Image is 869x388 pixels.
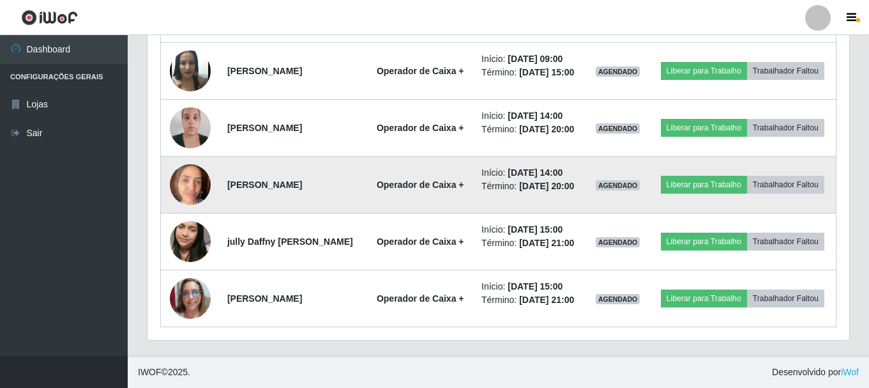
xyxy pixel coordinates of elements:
[747,233,824,251] button: Trabalhador Faltou
[508,224,563,235] time: [DATE] 15:00
[481,223,579,237] li: Início:
[508,167,563,178] time: [DATE] 14:00
[481,52,579,66] li: Início:
[170,100,211,155] img: 1701705858749.jpeg
[138,366,190,379] span: © 2025 .
[519,124,574,134] time: [DATE] 20:00
[661,233,747,251] button: Liberar para Trabalho
[227,293,302,304] strong: [PERSON_NAME]
[481,66,579,79] li: Término:
[227,237,353,247] strong: jully Daffny [PERSON_NAME]
[170,278,211,319] img: 1734315233466.jpeg
[747,290,824,307] button: Trabalhador Faltou
[519,295,574,305] time: [DATE] 21:00
[508,54,563,64] time: [DATE] 09:00
[170,205,211,278] img: 1696275529779.jpeg
[377,180,464,190] strong: Operador de Caixa +
[227,123,302,133] strong: [PERSON_NAME]
[227,180,302,190] strong: [PERSON_NAME]
[227,66,302,76] strong: [PERSON_NAME]
[377,66,464,76] strong: Operador de Caixa +
[170,157,211,212] img: 1752674508092.jpeg
[772,366,859,379] span: Desenvolvido por
[661,290,747,307] button: Liberar para Trabalho
[747,176,824,194] button: Trabalhador Faltou
[841,367,859,377] a: iWof
[519,67,574,77] time: [DATE] 15:00
[596,294,640,304] span: AGENDADO
[377,293,464,304] strong: Operador de Caixa +
[661,119,747,137] button: Liberar para Trabalho
[508,281,563,291] time: [DATE] 15:00
[377,123,464,133] strong: Operador de Caixa +
[481,109,579,123] li: Início:
[596,123,640,134] span: AGENDADO
[747,62,824,80] button: Trabalhador Faltou
[481,166,579,180] li: Início:
[21,10,78,26] img: CoreUI Logo
[481,180,579,193] li: Término:
[481,123,579,136] li: Término:
[481,280,579,293] li: Início:
[596,237,640,247] span: AGENDADO
[596,180,640,190] span: AGENDADO
[519,238,574,248] time: [DATE] 21:00
[661,176,747,194] button: Liberar para Trabalho
[519,181,574,191] time: [DATE] 20:00
[747,119,824,137] button: Trabalhador Faltou
[481,293,579,307] li: Término:
[481,237,579,250] li: Término:
[508,111,563,121] time: [DATE] 14:00
[596,66,640,77] span: AGENDADO
[377,237,464,247] strong: Operador de Caixa +
[170,46,211,96] img: 1732819988000.jpeg
[138,367,162,377] span: IWOF
[661,62,747,80] button: Liberar para Trabalho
